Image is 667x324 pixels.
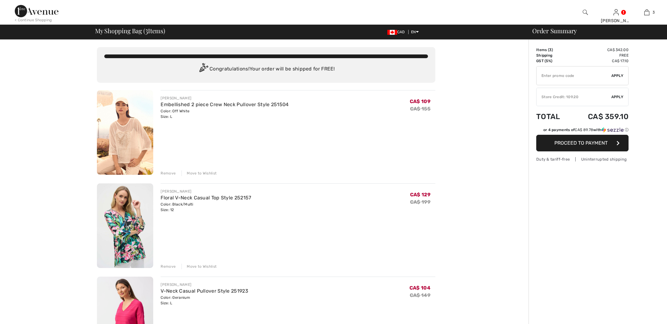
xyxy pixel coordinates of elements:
td: Items ( ) [536,47,570,53]
div: or 4 payments of with [543,127,629,133]
a: V-Neck Casual Pullover Style 251923 [161,288,248,294]
span: Apply [611,73,624,78]
span: CA$ 89.78 [575,128,593,132]
div: Duty & tariff-free | Uninterrupted shipping [536,156,629,162]
div: Color: Black/Multi Size: 12 [161,202,251,213]
div: Order Summary [525,28,663,34]
td: CA$ 17.10 [570,58,629,64]
img: Sezzle [601,127,624,133]
div: or 4 payments ofCA$ 89.78withSezzle Click to learn more about Sezzle [536,127,629,135]
s: CA$ 149 [410,292,430,298]
span: EN [411,30,419,34]
td: Shipping [536,53,570,58]
div: Remove [161,264,176,269]
a: Floral V-Neck Casual Top Style 252157 [161,195,251,201]
td: Free [570,53,629,58]
img: Congratulation2.svg [197,63,210,75]
s: CA$ 155 [410,106,430,112]
div: < Continue Shopping [15,17,52,23]
span: 3 [145,26,148,34]
span: 3 [549,48,552,52]
td: CA$ 359.10 [570,106,629,127]
input: Promo code [537,66,611,85]
div: Color: Geranium Size: L [161,295,248,306]
div: [PERSON_NAME] [161,189,251,194]
div: Move to Wishlist [182,264,217,269]
span: CA$ 129 [410,192,430,198]
img: Floral V-Neck Casual Top Style 252157 [97,183,153,268]
span: CA$ 109 [410,98,430,104]
button: Proceed to Payment [536,135,629,151]
td: GST (5%) [536,58,570,64]
span: CA$ 104 [409,285,430,291]
div: Store Credit: 109.20 [537,94,611,100]
img: Embellished 2 piece Crew Neck Pullover Style 251504 [97,90,153,175]
img: My Info [613,9,619,16]
div: Remove [161,170,176,176]
td: CA$ 342.00 [570,47,629,53]
span: CAD [387,30,407,34]
span: My Shopping Bag ( Items) [95,28,165,34]
span: Proceed to Payment [554,140,608,146]
s: CA$ 199 [410,199,430,205]
span: Apply [611,94,624,100]
div: [PERSON_NAME] [601,18,631,24]
div: [PERSON_NAME] [161,282,248,287]
img: search the website [583,9,588,16]
img: Canadian Dollar [387,30,397,35]
img: My Bag [644,9,649,16]
div: Congratulations! Your order will be shipped for FREE! [104,63,428,75]
a: Sign In [613,9,619,15]
a: 3 [632,9,662,16]
a: Embellished 2 piece Crew Neck Pullover Style 251504 [161,102,289,107]
div: [PERSON_NAME] [161,95,289,101]
td: Total [536,106,570,127]
img: 1ère Avenue [15,5,58,17]
div: Color: Off White Size: L [161,108,289,119]
span: 3 [653,10,655,15]
div: Move to Wishlist [182,170,217,176]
